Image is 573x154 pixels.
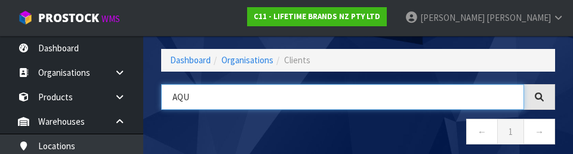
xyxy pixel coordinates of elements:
[254,11,380,21] strong: C11 - LIFETIME BRANDS NZ PTY LTD
[161,119,555,148] nav: Page navigation
[38,10,99,26] span: ProStock
[466,119,498,144] a: ←
[420,12,485,23] span: [PERSON_NAME]
[247,7,387,26] a: C11 - LIFETIME BRANDS NZ PTY LTD
[497,119,524,144] a: 1
[486,12,551,23] span: [PERSON_NAME]
[101,13,120,24] small: WMS
[18,10,33,25] img: cube-alt.png
[284,54,310,66] span: Clients
[161,84,524,110] input: Search organisations
[170,54,211,66] a: Dashboard
[523,119,555,144] a: →
[221,54,273,66] a: Organisations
